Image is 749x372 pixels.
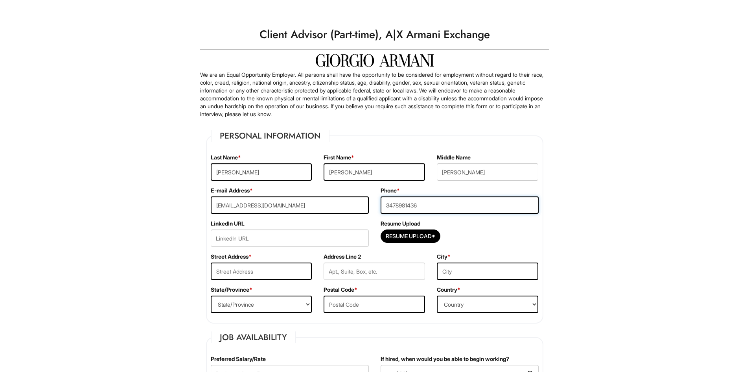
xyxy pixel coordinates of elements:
label: Street Address [211,253,252,261]
legend: Job Availability [211,331,296,343]
label: Country [437,286,460,294]
input: Apt., Suite, Box, etc. [324,263,425,280]
label: If hired, when would you be able to begin working? [381,355,509,363]
select: State/Province [211,296,312,313]
label: Resume Upload [381,220,420,228]
label: Last Name [211,154,241,161]
select: Country [437,296,538,313]
input: E-mail Address [211,196,369,214]
input: Middle Name [437,163,538,181]
label: Middle Name [437,154,471,161]
h1: Client Advisor (Part-time), A|X Armani Exchange [196,24,553,46]
label: E-mail Address [211,187,253,194]
label: Phone [381,187,400,194]
label: LinkedIn URL [211,220,245,228]
label: First Name [324,154,354,161]
label: Postal Code [324,286,357,294]
input: Street Address [211,263,312,280]
label: Preferred Salary/Rate [211,355,266,363]
p: We are an Equal Opportunity Employer. All persons shall have the opportunity to be considered for... [200,71,549,118]
label: State/Province [211,286,252,294]
input: Postal Code [324,296,425,313]
input: Last Name [211,163,312,181]
label: Address Line 2 [324,253,361,261]
input: Phone [381,196,539,214]
label: City [437,253,451,261]
input: LinkedIn URL [211,229,369,247]
input: First Name [324,163,425,181]
button: Resume Upload*Resume Upload* [381,229,440,243]
img: Giorgio Armani [316,54,434,67]
legend: Personal Information [211,130,329,142]
input: City [437,263,538,280]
